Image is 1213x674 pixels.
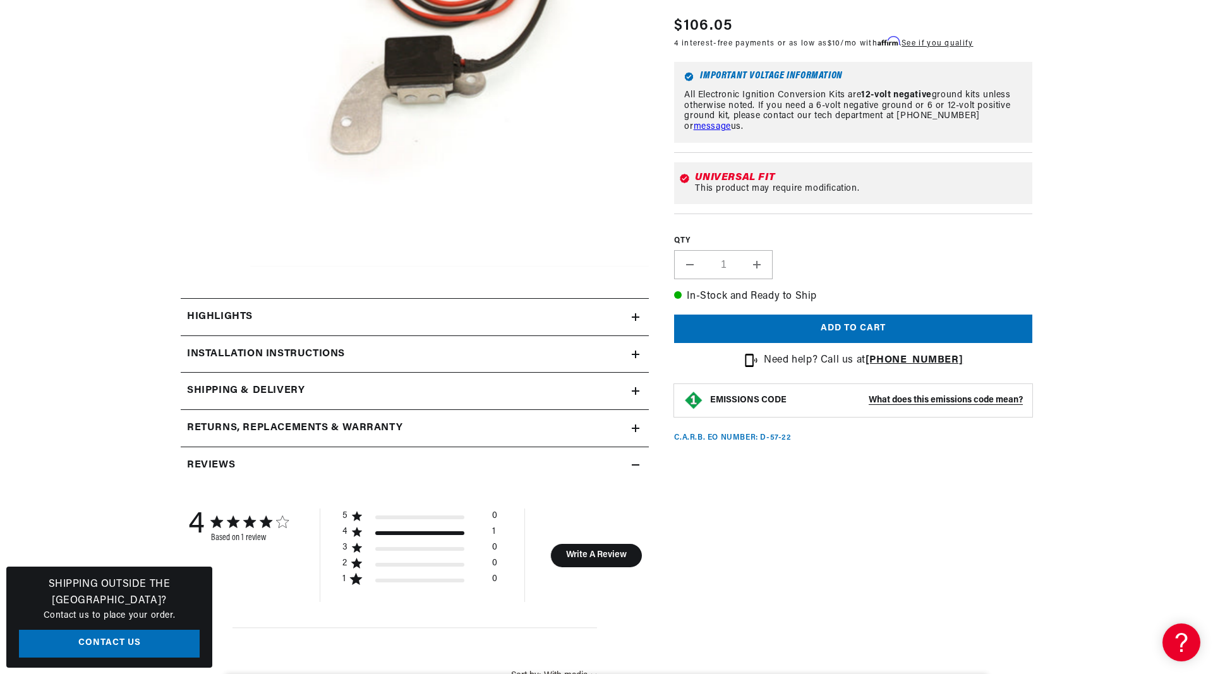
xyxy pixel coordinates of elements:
[342,574,346,585] div: 1
[869,395,1023,405] strong: What does this emissions code mean?
[187,420,402,436] h2: Returns, Replacements & Warranty
[342,542,497,558] div: 3 star by 0 reviews
[550,544,642,567] button: Write A Review
[181,373,649,409] summary: Shipping & Delivery
[674,288,1032,304] p: In-Stock and Ready to Ship
[342,526,347,538] div: 4
[211,533,288,543] div: Based on 1 review
[492,526,495,542] div: 1
[187,346,345,363] h2: Installation instructions
[342,574,497,589] div: 1 star by 0 reviews
[674,433,791,443] p: C.A.R.B. EO Number: D-57-22
[828,40,841,47] span: $10
[342,510,497,526] div: 5 star by 0 reviews
[342,526,497,542] div: 4 star by 1 reviews
[181,410,649,447] summary: Returns, Replacements & Warranty
[181,336,649,373] summary: Installation instructions
[492,510,497,526] div: 0
[684,90,1022,132] p: All Electronic Ignition Conversion Kits are ground kits unless otherwise noted. If you need a 6-v...
[674,15,732,37] span: $106.05
[181,447,649,484] summary: Reviews
[764,352,963,368] p: Need help? Call us at
[187,309,253,325] h2: Highlights
[492,558,497,574] div: 0
[878,37,900,46] span: Affirm
[695,172,1027,183] div: Universal Fit
[19,630,200,658] a: Contact Us
[19,577,200,609] h3: Shipping Outside the [GEOGRAPHIC_DATA]?
[861,90,932,99] strong: 12-volt negative
[902,40,973,47] a: See if you qualify - Learn more about Affirm Financing (opens in modal)
[694,122,731,131] a: message
[187,383,305,399] h2: Shipping & Delivery
[866,354,963,364] a: [PHONE_NUMBER]
[342,558,497,574] div: 2 star by 0 reviews
[342,542,347,553] div: 3
[492,574,497,589] div: 0
[181,299,649,335] summary: Highlights
[188,509,205,543] div: 4
[710,395,787,405] strong: EMISSIONS CODE
[187,457,235,474] h2: Reviews
[684,390,704,411] img: Emissions code
[674,315,1032,343] button: Add to cart
[19,609,200,623] p: Contact us to place your order.
[674,236,1032,246] label: QTY
[684,71,1022,81] h6: Important Voltage Information
[695,184,1027,194] div: This product may require modification.
[674,37,973,49] p: 4 interest-free payments or as low as /mo with .
[342,510,347,522] div: 5
[492,542,497,558] div: 0
[710,395,1023,406] button: EMISSIONS CODEWhat does this emissions code mean?
[342,558,347,569] div: 2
